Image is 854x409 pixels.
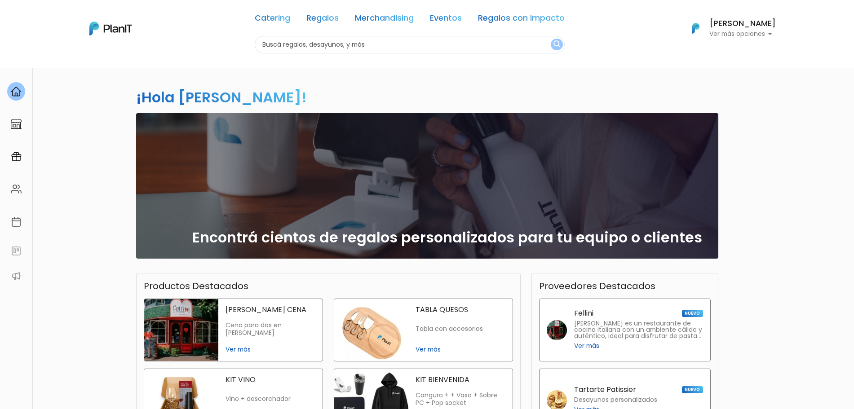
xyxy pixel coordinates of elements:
p: Fellini [574,310,593,317]
img: calendar-87d922413cdce8b2cf7b7f5f62616a5cf9e4887200fb71536465627b3292af00.svg [11,216,22,227]
input: Buscá regalos, desayunos, y más [255,36,565,53]
span: NUEVO [682,310,703,317]
p: KIT VINO [226,376,315,383]
span: Ver más [226,345,315,354]
img: campaigns-02234683943229c281be62815700db0a1741e53638e28bf9629b52c665b00959.svg [11,151,22,162]
p: KIT BIENVENIDA [416,376,505,383]
h3: Proveedores Destacados [539,281,655,291]
p: Canguro + + Vaso + Sobre PC + Pop socket [416,391,505,407]
button: PlanIt Logo [PERSON_NAME] Ver más opciones [681,17,776,40]
img: PlanIt Logo [686,18,706,38]
h3: Productos Destacados [144,281,248,291]
h2: ¡Hola [PERSON_NAME]! [136,87,307,107]
a: Eventos [430,14,462,25]
p: [PERSON_NAME] es un restaurante de cocina italiana con un ambiente cálido y auténtico, ideal para... [574,321,703,339]
p: Desayunos personalizados [574,397,657,403]
p: TABLA QUESOS [416,306,505,313]
img: people-662611757002400ad9ed0e3c099ab2801c6687ba6c219adb57efc949bc21e19d.svg [11,184,22,194]
span: Ver más [416,345,505,354]
p: Tartarte Patissier [574,386,636,393]
h6: [PERSON_NAME] [709,20,776,28]
p: Vino + descorchador [226,395,315,403]
p: Ver más opciones [709,31,776,37]
img: fellini [547,320,567,340]
img: partners-52edf745621dab592f3b2c58e3bca9d71375a7ef29c3b500c9f145b62cc070d4.svg [11,271,22,281]
img: tabla quesos [334,299,408,361]
img: home-e721727adea9d79c4d83392d1f703f7f8bce08238fde08b1acbfd93340b81755.svg [11,86,22,97]
span: NUEVO [682,386,703,393]
a: Regalos con Impacto [478,14,565,25]
a: Regalos [306,14,339,25]
p: Tabla con accesorios [416,325,505,333]
a: Merchandising [355,14,414,25]
img: search_button-432b6d5273f82d61273b3651a40e1bd1b912527efae98b1b7a1b2c0702e16a8d.svg [553,40,560,49]
p: [PERSON_NAME] CENA [226,306,315,313]
h2: Encontrá cientos de regalos personalizados para tu equipo o clientes [192,229,702,246]
img: PlanIt Logo [89,22,132,35]
a: Catering [255,14,290,25]
img: fellini cena [144,299,218,361]
span: Ver más [574,341,599,351]
a: tabla quesos TABLA QUESOS Tabla con accesorios Ver más [334,299,513,361]
img: marketplace-4ceaa7011d94191e9ded77b95e3339b90024bf715f7c57f8cf31f2d8c509eaba.svg [11,119,22,129]
p: Cena para dos en [PERSON_NAME] [226,321,315,337]
a: Fellini NUEVO [PERSON_NAME] es un restaurante de cocina italiana con un ambiente cálido y auténti... [539,299,711,361]
a: fellini cena [PERSON_NAME] CENA Cena para dos en [PERSON_NAME] Ver más [144,299,323,361]
img: feedback-78b5a0c8f98aac82b08bfc38622c3050aee476f2c9584af64705fc4e61158814.svg [11,246,22,256]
